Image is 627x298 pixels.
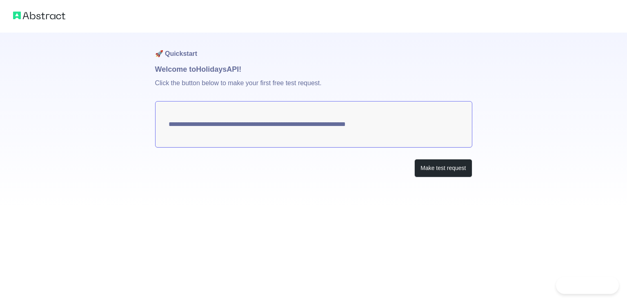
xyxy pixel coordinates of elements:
iframe: Toggle Customer Support [556,277,619,294]
p: Click the button below to make your first free test request. [155,75,472,101]
img: Abstract logo [13,10,65,21]
button: Make test request [414,159,472,177]
h1: 🚀 Quickstart [155,33,472,64]
h1: Welcome to Holidays API! [155,64,472,75]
